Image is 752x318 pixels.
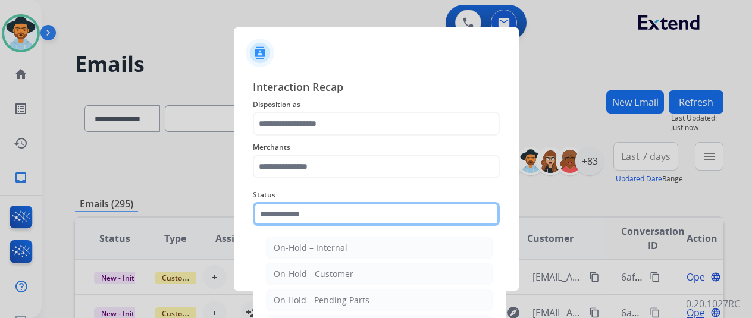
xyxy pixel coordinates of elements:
[274,242,347,254] div: On-Hold – Internal
[246,39,274,67] img: contactIcon
[686,297,740,311] p: 0.20.1027RC
[274,268,353,280] div: On-Hold - Customer
[253,78,500,97] span: Interaction Recap
[253,188,500,202] span: Status
[253,140,500,155] span: Merchants
[253,97,500,112] span: Disposition as
[274,294,369,306] div: On Hold - Pending Parts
